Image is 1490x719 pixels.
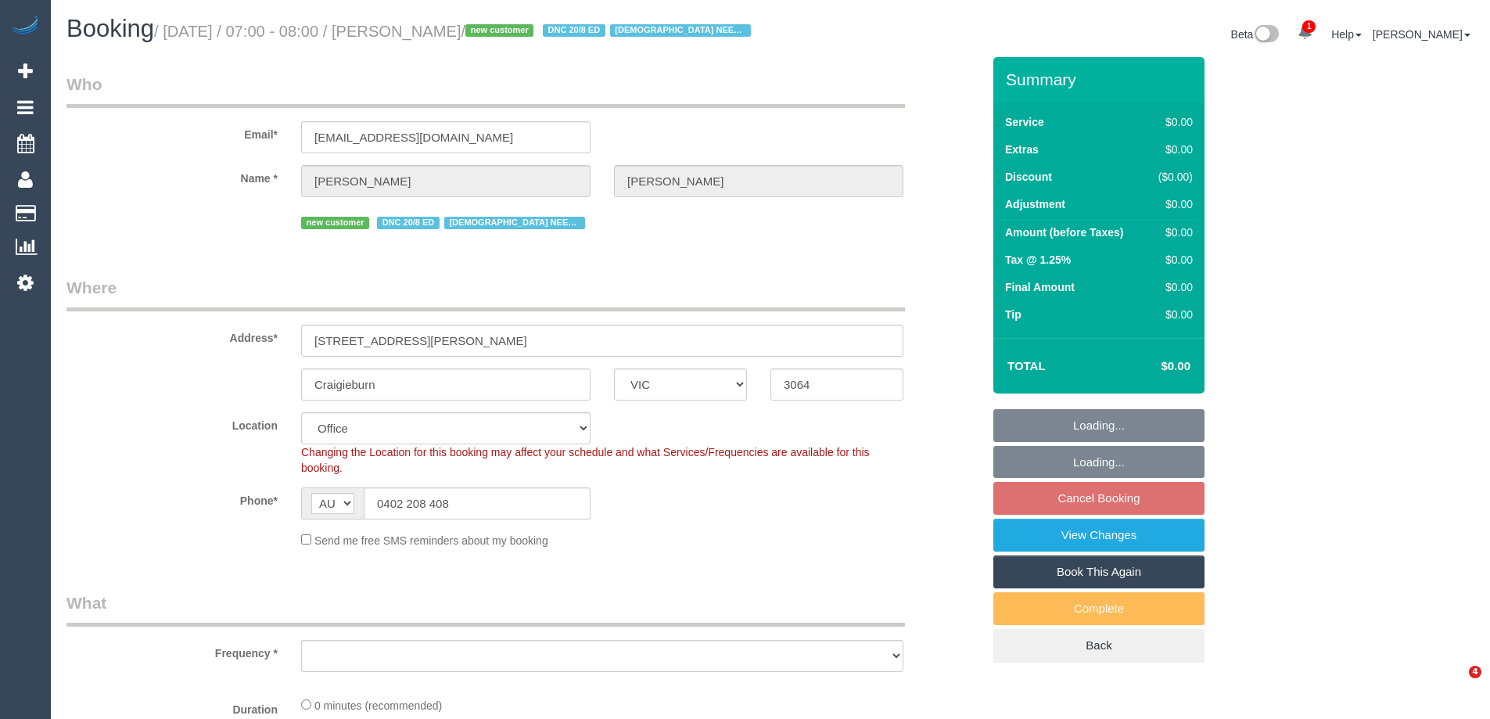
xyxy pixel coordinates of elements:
a: Help [1331,28,1362,41]
a: 1 [1290,16,1320,50]
label: Duration [55,696,289,717]
div: $0.00 [1151,196,1193,212]
strong: Total [1007,359,1046,372]
label: Extras [1005,142,1039,157]
span: Booking [66,15,154,42]
span: new customer [301,217,369,229]
label: Tax @ 1.25% [1005,252,1071,268]
a: View Changes [993,519,1205,552]
span: / [461,23,756,40]
h4: $0.00 [1115,360,1190,373]
span: DNC 20/8 ED [543,24,605,37]
div: $0.00 [1151,225,1193,240]
label: Phone* [55,487,289,509]
span: new customer [465,24,533,37]
img: Automaid Logo [9,16,41,38]
input: Email* [301,121,591,153]
img: New interface [1253,25,1279,45]
h3: Summary [1006,70,1197,88]
label: Email* [55,121,289,142]
label: Name * [55,165,289,186]
div: ($0.00) [1151,169,1193,185]
input: Phone* [364,487,591,519]
label: Frequency * [55,640,289,661]
input: Last Name* [614,165,903,197]
label: Amount (before Taxes) [1005,225,1123,240]
span: Send me free SMS reminders about my booking [314,534,548,547]
span: 0 minutes (recommended) [314,699,442,712]
legend: Where [66,276,905,311]
label: Final Amount [1005,279,1075,295]
div: $0.00 [1151,114,1193,130]
div: $0.00 [1151,142,1193,157]
span: 1 [1302,20,1316,33]
label: Tip [1005,307,1021,322]
legend: Who [66,73,905,108]
input: Post Code* [770,368,903,401]
div: $0.00 [1151,307,1193,322]
label: Address* [55,325,289,346]
a: Beta [1231,28,1280,41]
span: Changing the Location for this booking may affect your schedule and what Services/Frequencies are... [301,446,870,474]
label: Service [1005,114,1044,130]
a: [PERSON_NAME] [1373,28,1470,41]
legend: What [66,591,905,627]
label: Discount [1005,169,1052,185]
small: / [DATE] / 07:00 - 08:00 / [PERSON_NAME] [154,23,756,40]
a: Book This Again [993,555,1205,588]
div: $0.00 [1151,252,1193,268]
span: 4 [1469,666,1481,678]
span: [DEMOGRAPHIC_DATA] NEEDED [444,217,585,229]
input: First Name* [301,165,591,197]
span: [DEMOGRAPHIC_DATA] NEEDED [610,24,751,37]
input: Suburb* [301,368,591,401]
iframe: Intercom live chat [1437,666,1474,703]
div: $0.00 [1151,279,1193,295]
a: Back [993,629,1205,662]
label: Location [55,412,289,433]
label: Adjustment [1005,196,1065,212]
span: DNC 20/8 ED [377,217,440,229]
